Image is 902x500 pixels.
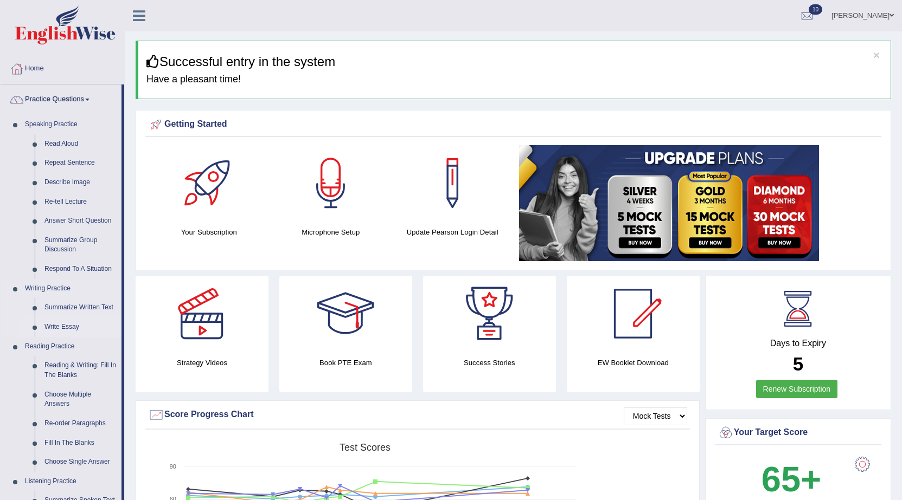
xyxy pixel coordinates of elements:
[40,211,121,231] a: Answer Short Question
[276,226,387,238] h4: Microphone Setup
[40,134,121,154] a: Read Aloud
[279,357,412,368] h4: Book PTE Exam
[340,442,391,453] tspan: Test scores
[40,173,121,192] a: Describe Image
[20,279,121,298] a: Writing Practice
[397,226,508,238] h4: Update Pearson Login Detail
[1,54,124,81] a: Home
[146,55,882,69] h3: Successful entry in the system
[40,385,121,414] a: Choose Multiple Answers
[40,414,121,433] a: Re-order Paragraphs
[40,192,121,212] a: Re-tell Lecture
[153,226,265,238] h4: Your Subscription
[756,380,838,398] a: Renew Subscription
[718,339,879,348] h4: Days to Expiry
[146,74,882,85] h4: Have a pleasant time!
[148,116,879,133] div: Getting Started
[40,452,121,472] a: Choose Single Answer
[40,231,121,259] a: Summarize Group Discussion
[40,433,121,453] a: Fill In The Blanks
[40,259,121,279] a: Respond To A Situation
[1,85,121,112] a: Practice Questions
[136,357,268,368] h4: Strategy Videos
[423,357,556,368] h4: Success Stories
[20,472,121,491] a: Listening Practice
[718,425,879,441] div: Your Target Score
[809,4,822,15] span: 10
[20,337,121,356] a: Reading Practice
[20,115,121,134] a: Speaking Practice
[170,463,176,470] text: 90
[519,145,819,261] img: small5.jpg
[148,407,687,423] div: Score Progress Chart
[567,357,700,368] h4: EW Booklet Download
[873,49,880,61] button: ×
[793,353,803,374] b: 5
[40,298,121,317] a: Summarize Written Text
[40,356,121,385] a: Reading & Writing: Fill In The Blanks
[40,153,121,173] a: Repeat Sentence
[40,317,121,337] a: Write Essay
[762,459,821,499] b: 65+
